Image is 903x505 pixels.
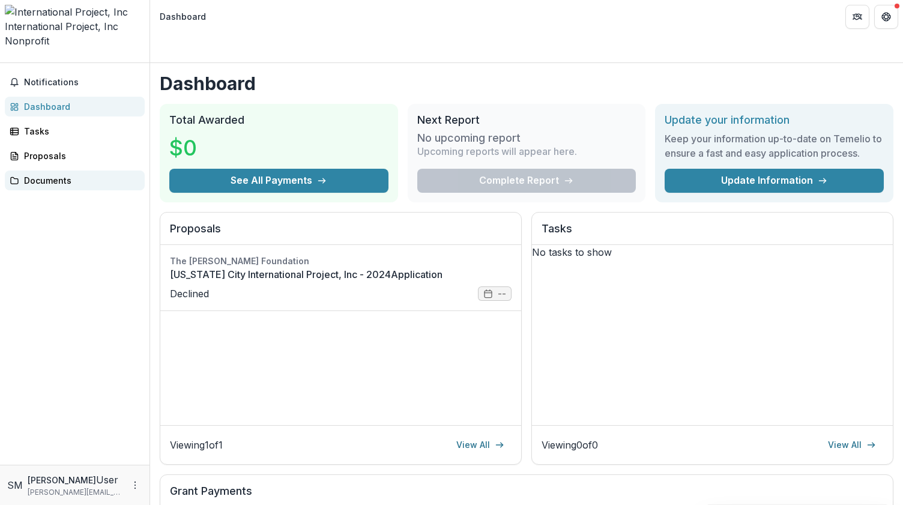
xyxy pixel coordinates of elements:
[170,267,512,282] a: [US_STATE] City International Project, Inc - 2024Application
[665,169,884,193] a: Update Information
[542,438,598,452] p: Viewing 0 of 0
[169,169,388,193] button: See All Payments
[5,5,145,19] img: International Project, Inc
[845,5,869,29] button: Partners
[28,474,96,486] p: [PERSON_NAME]
[542,222,883,245] h2: Tasks
[28,487,123,498] p: [PERSON_NAME][EMAIL_ADDRESS][PERSON_NAME][DOMAIN_NAME]
[169,132,197,164] h3: $0
[5,97,145,116] a: Dashboard
[417,113,636,127] h2: Next Report
[532,245,893,259] p: No tasks to show
[160,73,893,94] h1: Dashboard
[24,150,135,162] div: Proposals
[24,174,135,187] div: Documents
[449,435,512,455] a: View All
[821,435,883,455] a: View All
[665,113,884,127] h2: Update your information
[417,144,577,159] p: Upcoming reports will appear here.
[170,438,223,452] p: Viewing 1 of 1
[128,478,142,492] button: More
[5,171,145,190] a: Documents
[5,146,145,166] a: Proposals
[96,473,118,487] p: User
[24,77,140,88] span: Notifications
[24,100,135,113] div: Dashboard
[665,132,884,160] h3: Keep your information up-to-date on Temelio to ensure a fast and easy application process.
[169,113,388,127] h2: Total Awarded
[417,132,521,145] h3: No upcoming report
[5,73,145,92] button: Notifications
[5,19,145,34] div: International Project, Inc
[874,5,898,29] button: Get Help
[5,121,145,141] a: Tasks
[7,478,23,492] div: Susana Martinez
[5,35,49,47] span: Nonprofit
[24,125,135,138] div: Tasks
[170,222,512,245] h2: Proposals
[155,8,211,25] nav: breadcrumb
[160,10,206,23] div: Dashboard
